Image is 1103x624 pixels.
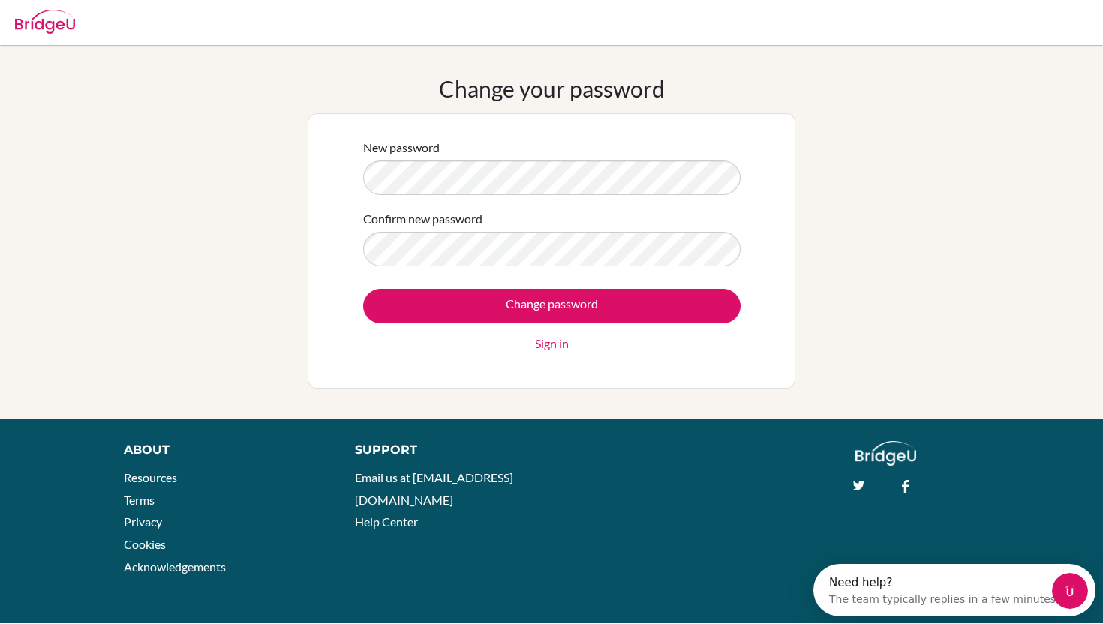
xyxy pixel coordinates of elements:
[16,25,246,40] div: The team typically replies in a few minutes.
[124,470,177,484] a: Resources
[6,6,290,47] div: Open Intercom Messenger
[124,559,226,574] a: Acknowledgements
[855,441,916,466] img: logo_white@2x-f4f0deed5e89b7ecb1c2cc34c3e3d731f90f0f143d5ea2071677605dd97b5244.png
[439,75,665,102] h1: Change your password
[813,564,1095,616] iframe: Intercom live chat discovery launcher
[363,139,440,157] label: New password
[124,493,155,507] a: Terms
[355,470,513,507] a: Email us at [EMAIL_ADDRESS][DOMAIN_NAME]
[355,514,418,529] a: Help Center
[16,13,246,25] div: Need help?
[535,334,569,352] a: Sign in
[124,537,166,551] a: Cookies
[15,10,75,34] img: Bridge-U
[355,441,536,459] div: Support
[363,289,741,323] input: Change password
[124,441,321,459] div: About
[1052,573,1088,609] iframe: Intercom live chat
[363,210,482,228] label: Confirm new password
[124,514,162,529] a: Privacy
